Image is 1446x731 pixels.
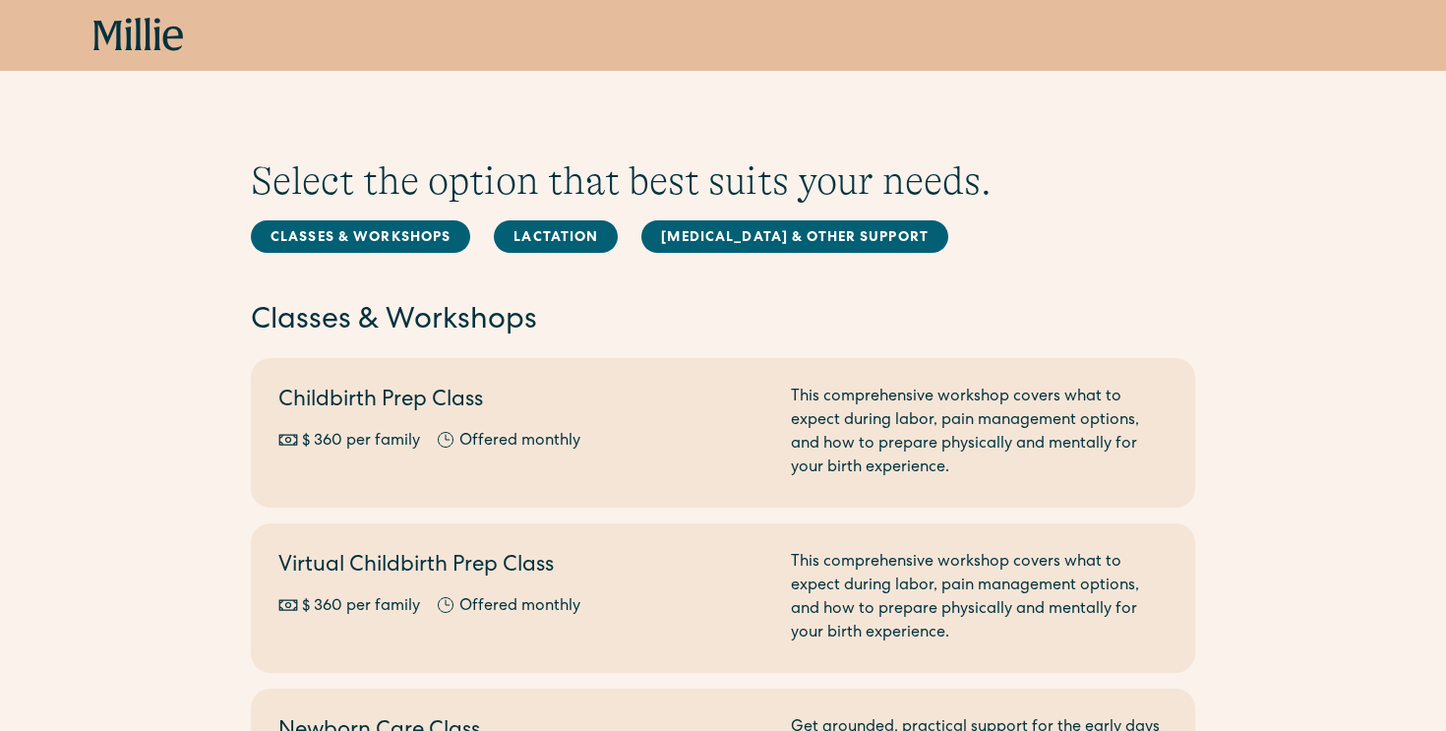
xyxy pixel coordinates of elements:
[278,551,767,583] h2: Virtual Childbirth Prep Class
[251,358,1195,508] a: Childbirth Prep Class$ 360 per familyOffered monthlyThis comprehensive workshop covers what to ex...
[459,595,580,619] div: Offered monthly
[251,523,1195,673] a: Virtual Childbirth Prep Class$ 360 per familyOffered monthlyThis comprehensive workshop covers wh...
[278,386,767,418] h2: Childbirth Prep Class
[459,430,580,454] div: Offered monthly
[791,551,1168,645] div: This comprehensive workshop covers what to expect during labor, pain management options, and how ...
[302,595,420,619] div: $ 360 per family
[641,220,948,253] a: [MEDICAL_DATA] & Other Support
[791,386,1168,480] div: This comprehensive workshop covers what to expect during labor, pain management options, and how ...
[251,220,470,253] a: Classes & Workshops
[302,430,420,454] div: $ 360 per family
[251,301,1195,342] h2: Classes & Workshops
[494,220,618,253] a: Lactation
